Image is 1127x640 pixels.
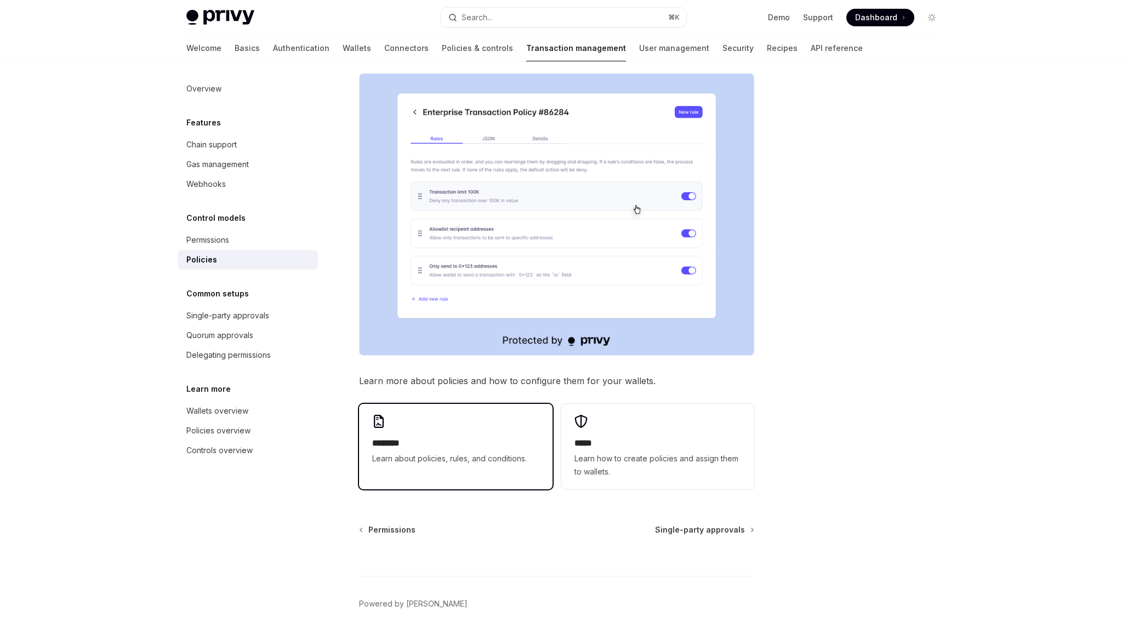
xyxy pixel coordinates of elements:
[186,178,226,191] div: Webhooks
[186,253,217,266] div: Policies
[178,155,318,174] a: Gas management
[178,135,318,155] a: Chain support
[768,12,790,23] a: Demo
[178,441,318,460] a: Controls overview
[178,345,318,365] a: Delegating permissions
[186,212,246,225] h5: Control models
[639,35,709,61] a: User management
[178,421,318,441] a: Policies overview
[811,35,863,61] a: API reference
[186,424,251,437] div: Policies overview
[273,35,329,61] a: Authentication
[767,35,798,61] a: Recipes
[442,35,513,61] a: Policies & controls
[186,329,253,342] div: Quorum approvals
[655,524,753,535] a: Single-party approvals
[360,524,415,535] a: Permissions
[235,35,260,61] a: Basics
[178,79,318,99] a: Overview
[803,12,833,23] a: Support
[846,9,914,26] a: Dashboard
[441,8,686,27] button: Open search
[178,401,318,421] a: Wallets overview
[372,452,539,465] span: Learn about policies, rules, and conditions.
[186,287,249,300] h5: Common setups
[186,444,253,457] div: Controls overview
[722,35,754,61] a: Security
[359,404,552,489] a: **** ***Learn about policies, rules, and conditions.
[655,524,745,535] span: Single-party approvals
[186,10,254,25] img: light logo
[186,158,249,171] div: Gas management
[462,11,492,24] div: Search...
[186,82,221,95] div: Overview
[855,12,897,23] span: Dashboard
[178,306,318,325] a: Single-party approvals
[359,73,754,356] img: Managing policies in the Privy Dashboard
[186,116,221,129] h5: Features
[186,404,248,418] div: Wallets overview
[186,35,221,61] a: Welcome
[178,250,318,270] a: Policies
[384,35,429,61] a: Connectors
[186,138,237,151] div: Chain support
[923,9,941,26] button: Toggle dark mode
[178,230,318,250] a: Permissions
[359,598,468,609] a: Powered by [PERSON_NAME]
[178,325,318,345] a: Quorum approvals
[668,13,680,22] span: ⌘ K
[359,373,754,388] span: Learn more about policies and how to configure them for your wallets.
[526,35,626,61] a: Transaction management
[343,35,371,61] a: Wallets
[186,309,269,322] div: Single-party approvals
[186,233,229,247] div: Permissions
[561,404,754,489] a: *****Learn how to create policies and assign them to wallets.
[574,452,741,478] span: Learn how to create policies and assign them to wallets.
[178,174,318,194] a: Webhooks
[186,382,231,396] h5: Learn more
[186,348,271,362] div: Delegating permissions
[368,524,415,535] span: Permissions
